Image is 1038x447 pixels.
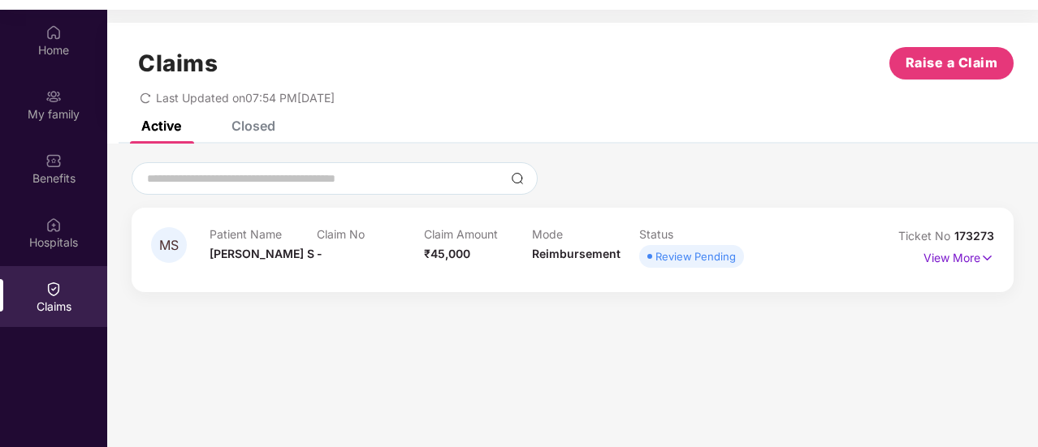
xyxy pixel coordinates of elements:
span: Raise a Claim [906,53,998,73]
p: Mode [532,227,639,241]
img: svg+xml;base64,PHN2ZyBpZD0iSG9tZSIgeG1sbnM9Imh0dHA6Ly93d3cudzMub3JnLzIwMDAvc3ZnIiB3aWR0aD0iMjAiIG... [45,24,62,41]
span: 173273 [954,229,994,243]
span: Reimbursement [532,247,621,260]
span: redo [140,91,151,105]
p: Patient Name [210,227,317,241]
div: Review Pending [655,248,736,264]
span: ₹45,000 [424,247,470,260]
span: MS [159,239,179,252]
span: Ticket No [898,229,954,243]
img: svg+xml;base64,PHN2ZyBpZD0iSG9zcGl0YWxzIiB4bWxucz0iaHR0cDovL3d3dy53My5vcmcvMjAwMC9zdmciIHdpZHRoPS... [45,217,62,233]
img: svg+xml;base64,PHN2ZyBpZD0iQ2xhaW0iIHhtbG5zPSJodHRwOi8vd3d3LnczLm9yZy8yMDAwL3N2ZyIgd2lkdGg9IjIwIi... [45,281,62,297]
div: Closed [231,118,275,134]
img: svg+xml;base64,PHN2ZyB4bWxucz0iaHR0cDovL3d3dy53My5vcmcvMjAwMC9zdmciIHdpZHRoPSIxNyIgaGVpZ2h0PSIxNy... [980,249,994,267]
span: - [317,247,322,260]
p: Status [639,227,746,241]
img: svg+xml;base64,PHN2ZyB3aWR0aD0iMjAiIGhlaWdodD0iMjAiIHZpZXdCb3g9IjAgMCAyMCAyMCIgZmlsbD0ibm9uZSIgeG... [45,88,62,105]
img: svg+xml;base64,PHN2ZyBpZD0iU2VhcmNoLTMyeDMyIiB4bWxucz0iaHR0cDovL3d3dy53My5vcmcvMjAwMC9zdmciIHdpZH... [511,172,524,185]
p: Claim Amount [424,227,531,241]
p: Claim No [317,227,424,241]
p: View More [923,245,994,267]
span: [PERSON_NAME] S [210,247,314,260]
h1: Claims [138,49,218,77]
img: svg+xml;base64,PHN2ZyBpZD0iQmVuZWZpdHMiIHhtbG5zPSJodHRwOi8vd3d3LnczLm9yZy8yMDAwL3N2ZyIgd2lkdGg9Ij... [45,153,62,169]
button: Raise a Claim [889,47,1014,80]
span: Last Updated on 07:54 PM[DATE] [156,91,335,105]
div: Active [141,118,181,134]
